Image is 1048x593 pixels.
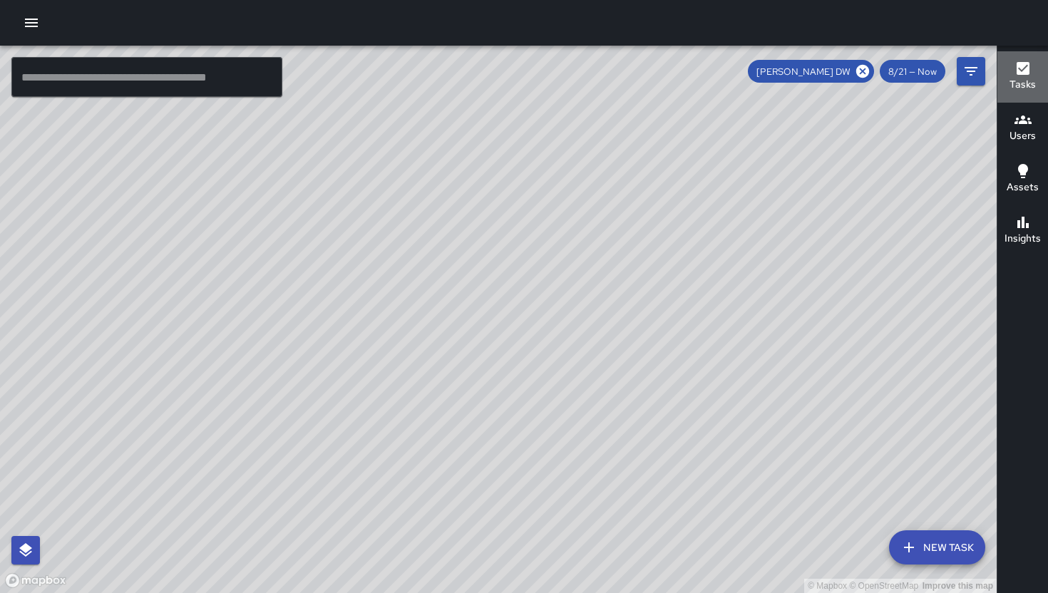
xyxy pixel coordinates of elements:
[748,66,859,78] span: [PERSON_NAME] DW
[880,66,945,78] span: 8/21 — Now
[748,60,874,83] div: [PERSON_NAME] DW
[1010,128,1036,144] h6: Users
[997,103,1048,154] button: Users
[889,530,985,564] button: New Task
[1010,77,1036,93] h6: Tasks
[997,154,1048,205] button: Assets
[997,51,1048,103] button: Tasks
[1005,231,1041,247] h6: Insights
[1007,180,1039,195] h6: Assets
[957,57,985,86] button: Filters
[997,205,1048,257] button: Insights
